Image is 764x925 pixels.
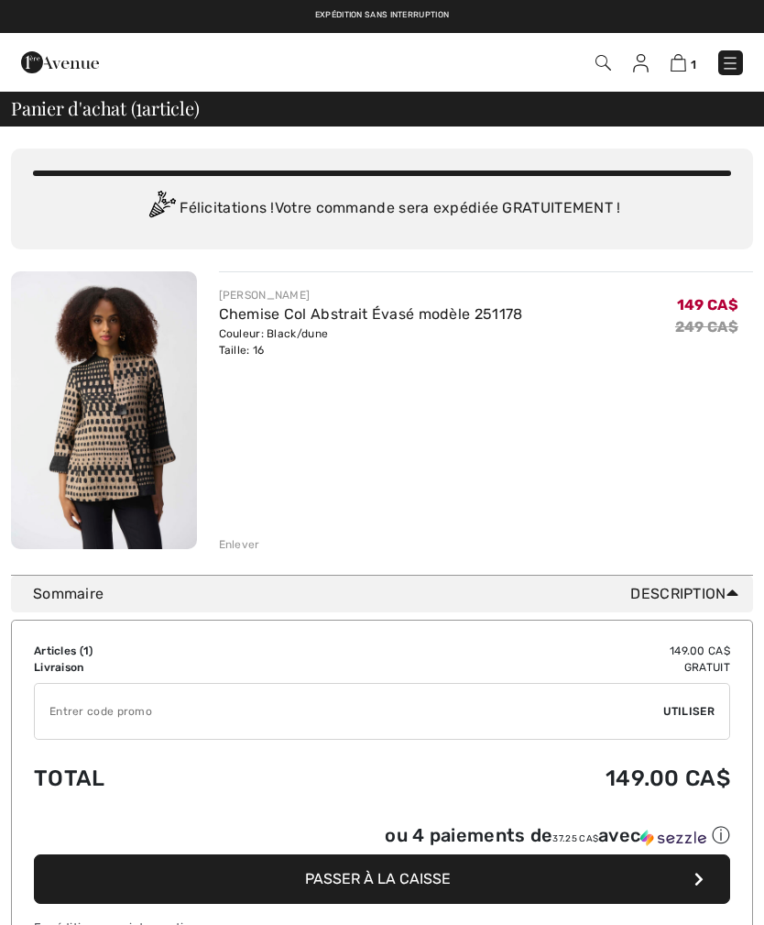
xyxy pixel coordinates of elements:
div: Félicitations ! Votre commande sera expédiée GRATUITEMENT ! [33,191,731,227]
td: Livraison [34,659,287,676]
span: 1 [83,644,89,657]
div: Sommaire [33,583,746,605]
div: Couleur: Black/dune Taille: 16 [219,325,523,358]
span: 37.25 CA$ [552,833,598,844]
s: 249 CA$ [675,318,738,336]
td: Articles ( ) [34,643,287,659]
div: [PERSON_NAME] [219,287,523,303]
a: 1ère Avenue [21,52,99,70]
span: Panier d'achat ( article) [11,99,200,117]
div: ou 4 paiements de37.25 CA$avecSezzle Cliquez pour en savoir plus sur Sezzle [34,823,730,854]
span: Utiliser [663,703,715,720]
img: Mes infos [633,54,649,72]
a: 1 [671,51,696,73]
img: Sezzle [640,830,706,846]
td: 149.00 CA$ [287,747,730,809]
div: ou 4 paiements de avec [385,823,730,848]
img: Panier d'achat [671,54,686,72]
img: 1ère Avenue [21,44,99,81]
div: Enlever [219,536,260,553]
td: 149.00 CA$ [287,643,730,659]
img: Recherche [595,55,611,71]
span: Passer à la caisse [305,870,451,887]
span: 1 [136,94,142,118]
a: Chemise Col Abstrait Évasé modèle 251178 [219,305,523,323]
span: Description [630,583,746,605]
img: Chemise Col Abstrait Évasé modèle 251178 [11,271,197,549]
img: Congratulation2.svg [143,191,180,227]
td: Gratuit [287,659,730,676]
span: 1 [691,58,696,72]
input: Code promo [35,684,663,739]
button: Passer à la caisse [34,854,730,904]
img: Menu [721,54,739,72]
td: Total [34,747,287,809]
span: 149 CA$ [677,296,738,314]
